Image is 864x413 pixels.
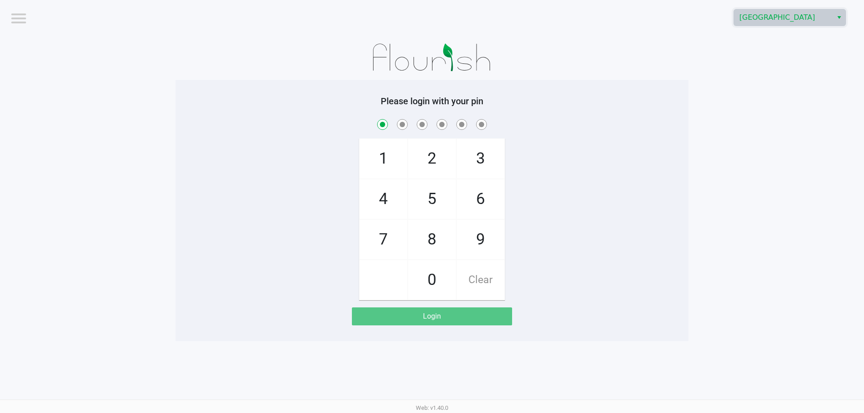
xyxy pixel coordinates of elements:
[182,96,682,107] h5: Please login with your pin
[457,220,504,259] span: 9
[408,139,456,178] span: 2
[457,139,504,178] span: 3
[416,404,448,411] span: Web: v1.40.0
[457,260,504,300] span: Clear
[457,179,504,219] span: 6
[360,179,407,219] span: 4
[739,12,827,23] span: [GEOGRAPHIC_DATA]
[408,260,456,300] span: 0
[408,179,456,219] span: 5
[832,9,846,26] button: Select
[360,139,407,178] span: 1
[360,220,407,259] span: 7
[408,220,456,259] span: 8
